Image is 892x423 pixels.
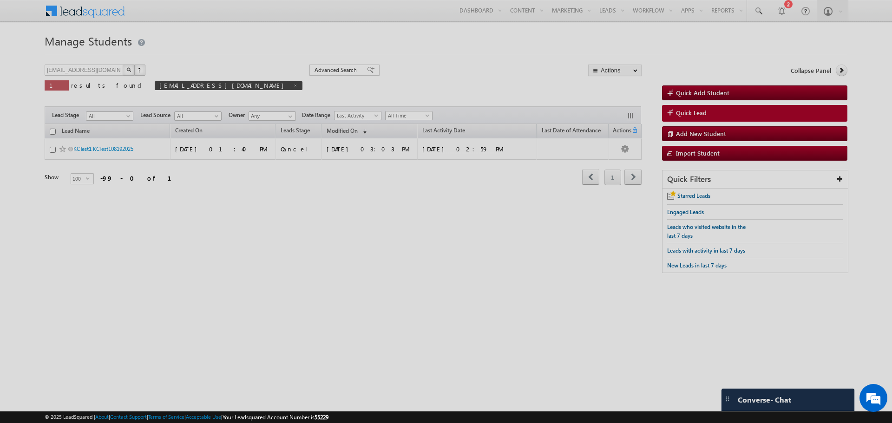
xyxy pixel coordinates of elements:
span: 55229 [315,414,328,421]
a: Acceptable Use [186,414,221,420]
a: About [95,414,109,420]
a: Terms of Service [148,414,184,420]
span: Your Leadsquared Account Number is [223,414,328,421]
a: Contact Support [110,414,147,420]
span: © 2025 LeadSquared | | | | | [45,413,328,422]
